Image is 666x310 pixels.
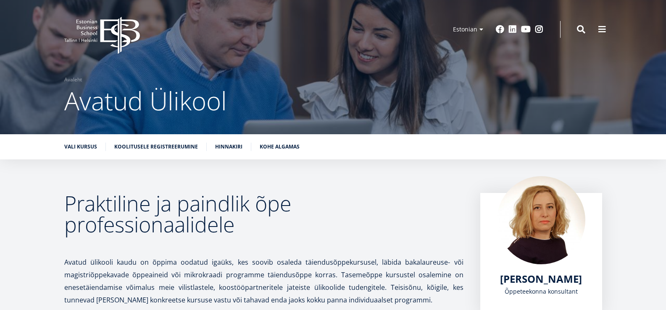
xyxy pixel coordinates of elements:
[64,143,97,151] a: Vali kursus
[500,273,582,285] a: [PERSON_NAME]
[496,25,504,34] a: Facebook
[64,83,227,118] span: Avatud Ülikool
[500,272,582,286] span: [PERSON_NAME]
[497,176,585,264] img: Kadri Osula Learning Journey Advisor
[215,143,242,151] a: Hinnakiri
[260,143,300,151] a: Kohe algamas
[497,285,585,298] div: Õppeteekonna konsultant
[508,25,517,34] a: Linkedin
[64,243,463,306] p: Avatud ülikooli kaudu on õppima oodatud igaüks, kes soovib osaleda täiendusõppekursusel, läbida b...
[64,76,82,84] a: Avaleht
[521,25,531,34] a: Youtube
[535,25,543,34] a: Instagram
[114,143,198,151] a: Koolitusele registreerumine
[64,193,463,235] h2: Praktiline ja paindlik õpe professionaalidele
